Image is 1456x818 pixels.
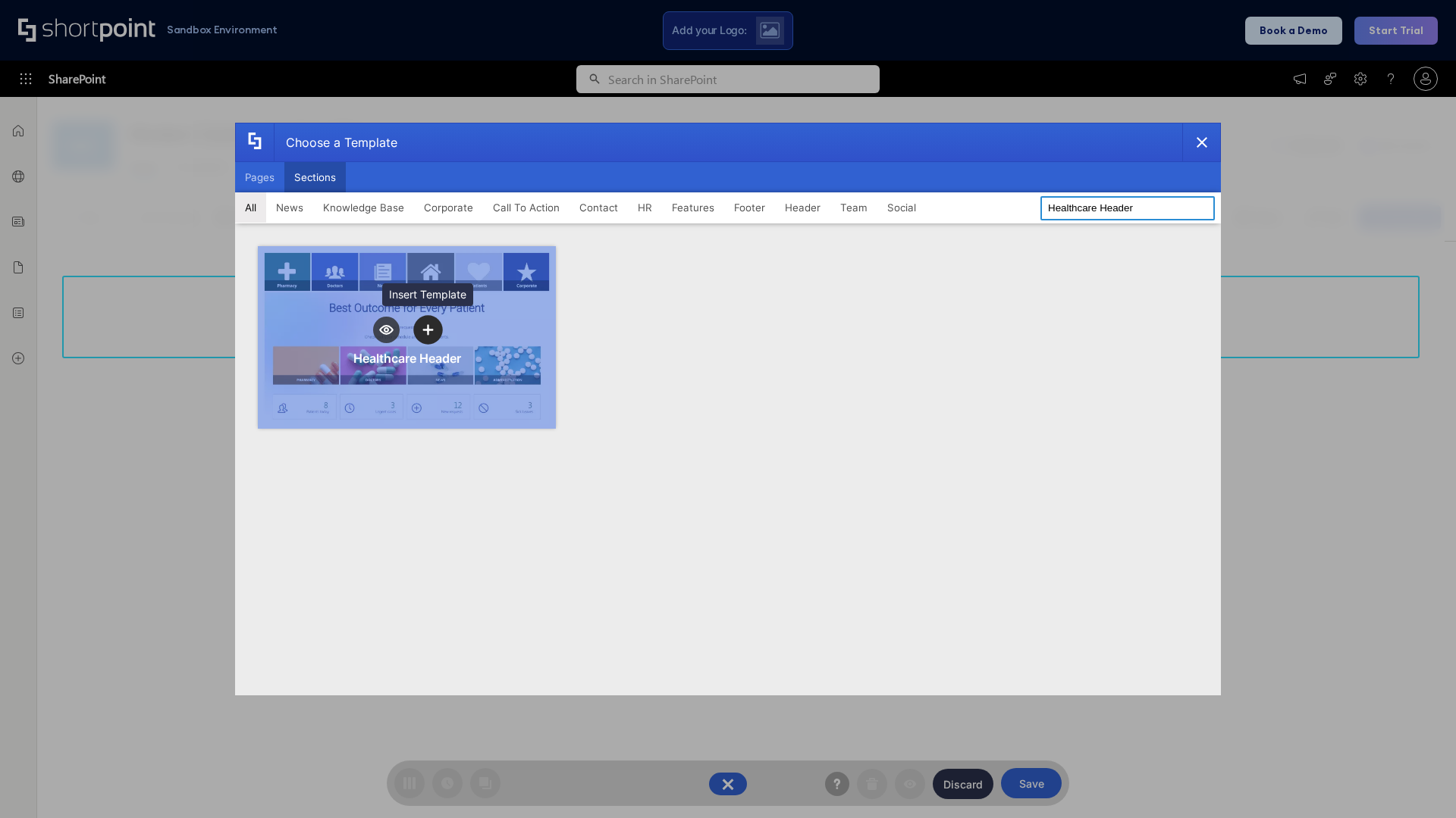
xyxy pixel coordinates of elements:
iframe: Chat Widget [1380,745,1456,818]
button: Team [830,192,877,223]
button: Corporate [414,192,483,223]
button: Pages [235,162,284,192]
input: Search [1040,196,1215,220]
button: Social [877,192,926,223]
button: HR [628,192,662,223]
button: Sections [284,162,346,192]
button: Knowledge Base [313,192,414,223]
button: Footer [724,192,775,223]
button: News [266,192,313,223]
div: Choose a Template [274,123,397,161]
button: Call To Action [483,192,570,223]
button: Contact [570,192,628,223]
button: Header [775,192,830,223]
button: All [235,192,266,223]
button: Features [662,192,724,223]
div: Healthcare Header [353,351,461,366]
div: template selector [235,123,1221,695]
